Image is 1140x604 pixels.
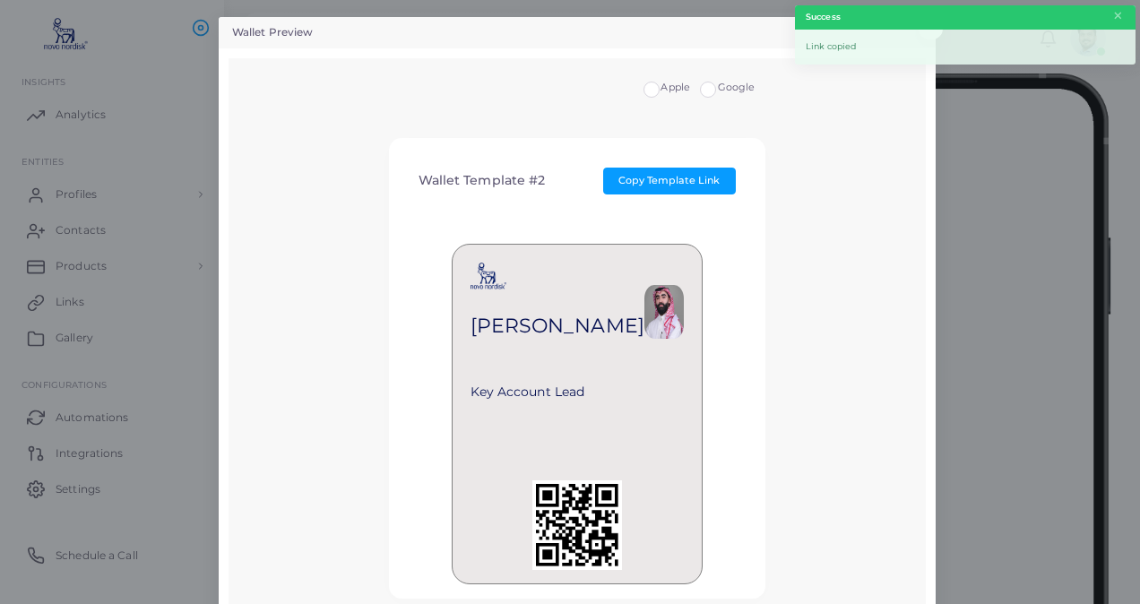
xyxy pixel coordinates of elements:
span: Google [718,81,756,93]
button: Close [1112,6,1124,26]
div: Link copied [795,30,1136,65]
img: 634a6a07eea1d283908eaca02c816d3560cd8323151c1bf796b8791c823c30a3.png [644,285,684,339]
span: [PERSON_NAME] [471,314,644,338]
button: Copy Template Link [603,168,736,194]
img: QR Code [532,480,622,570]
strong: Success [806,11,841,23]
span: Copy Template Link [618,174,720,186]
span: Apple [661,81,690,93]
h5: Wallet Preview [232,25,314,40]
img: Logo [471,263,507,289]
span: Key Account Lead [471,383,684,401]
h4: Wallet Template #2 [419,173,546,188]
